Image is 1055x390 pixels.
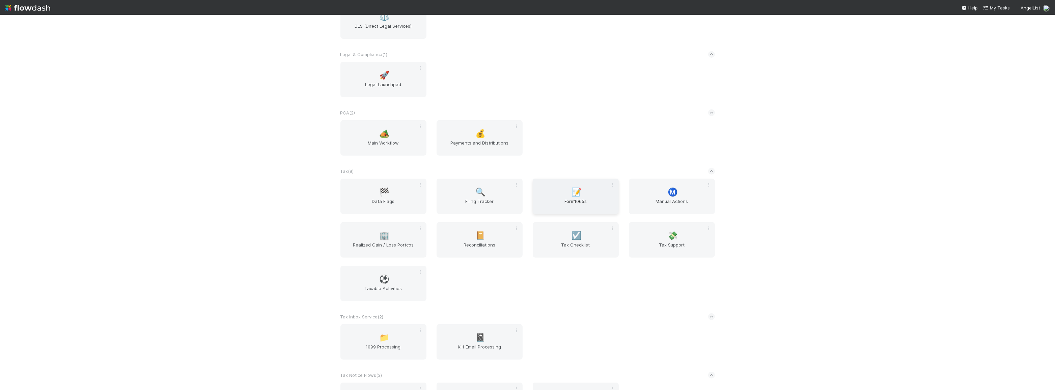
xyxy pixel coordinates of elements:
span: PCA ( 2 ) [340,110,355,115]
span: 🏁 [379,188,389,197]
span: Reconciliations [439,241,520,255]
div: Help [962,4,978,11]
a: 🚀Legal Launchpad [340,62,426,97]
img: avatar_85833754-9fc2-4f19-a44b-7938606ee299.png [1043,5,1050,11]
a: 🔍Filing Tracker [437,179,523,214]
span: ⚖️ [379,12,389,21]
a: ☑️Tax Checklist [533,222,619,258]
a: 🏁Data Flags [340,179,426,214]
span: 🚀 [379,71,389,80]
a: 📔Reconciliations [437,222,523,258]
span: 💸 [668,231,678,240]
span: Manual Actions [632,198,712,211]
a: Ⓜ️Manual Actions [629,179,715,214]
span: Legal Launchpad [343,81,424,95]
a: 📓K-1 Email Processing [437,324,523,360]
span: 1099 Processing [343,343,424,357]
span: 🏕️ [379,129,389,138]
a: 🏕️Main Workflow [340,120,426,156]
span: 📓 [475,333,485,342]
img: logo-inverted-e16ddd16eac7371096b0.svg [5,2,50,14]
a: 💰Payments and Distributions [437,120,523,156]
span: ☑️ [572,231,582,240]
a: 💸Tax Support [629,222,715,258]
span: Tax ( 9 ) [340,168,354,174]
span: 🏢 [379,231,389,240]
span: 🔍 [475,188,485,197]
a: ⚽Taxable Activities [340,266,426,301]
span: Legal & Compliance ( 1 ) [340,52,388,57]
span: Ⓜ️ [668,188,678,197]
span: 📝 [572,188,582,197]
span: ⚽ [379,275,389,284]
span: 💰 [475,129,485,138]
span: DLS (Direct Legal Services) [343,23,424,36]
span: AngelList [1021,5,1040,10]
span: Data Flags [343,198,424,211]
span: Filing Tracker [439,198,520,211]
a: ⚖️DLS (Direct Legal Services) [340,3,426,39]
span: Tax Notice Flows ( 3 ) [340,372,382,378]
a: My Tasks [983,4,1010,11]
span: Taxable Activities [343,285,424,298]
span: My Tasks [983,5,1010,10]
span: Payments and Distributions [439,139,520,153]
span: Tax Checklist [535,241,616,255]
span: Tax Support [632,241,712,255]
span: Tax Inbox Service ( 2 ) [340,314,384,319]
span: 📁 [379,333,389,342]
a: 📝Form1065s [533,179,619,214]
span: Main Workflow [343,139,424,153]
a: 🏢Realized Gain / Loss Portcos [340,222,426,258]
span: Form1065s [535,198,616,211]
span: 📔 [475,231,485,240]
span: K-1 Email Processing [439,343,520,357]
a: 📁1099 Processing [340,324,426,360]
span: Realized Gain / Loss Portcos [343,241,424,255]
